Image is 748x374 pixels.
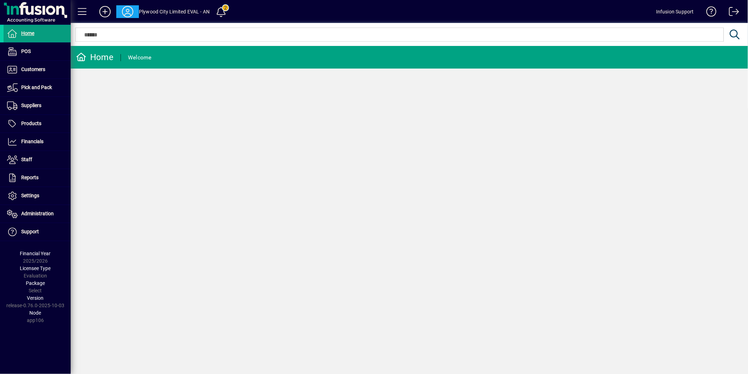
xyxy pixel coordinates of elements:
span: Reports [21,175,39,180]
span: Node [30,310,41,316]
a: POS [4,43,71,60]
span: Products [21,121,41,126]
span: Support [21,229,39,234]
a: Knowledge Base [701,1,717,24]
a: Settings [4,187,71,205]
div: Home [76,52,113,63]
span: Customers [21,66,45,72]
span: POS [21,48,31,54]
button: Add [94,5,116,18]
span: Suppliers [21,103,41,108]
button: Profile [116,5,139,18]
span: Licensee Type [20,265,51,271]
span: Settings [21,193,39,198]
a: Administration [4,205,71,223]
a: Reports [4,169,71,187]
a: Support [4,223,71,241]
span: Financials [21,139,43,144]
a: Logout [724,1,739,24]
a: Pick and Pack [4,79,71,97]
span: Pick and Pack [21,84,52,90]
a: Customers [4,61,71,78]
div: Infusion Support [656,6,694,17]
span: Package [26,280,45,286]
span: Version [27,295,44,301]
a: Financials [4,133,71,151]
a: Suppliers [4,97,71,115]
span: Administration [21,211,54,216]
span: Financial Year [20,251,51,256]
div: Plywood City Limited EVAL - AN [139,6,210,17]
a: Products [4,115,71,133]
span: Home [21,30,34,36]
a: Staff [4,151,71,169]
span: Staff [21,157,32,162]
